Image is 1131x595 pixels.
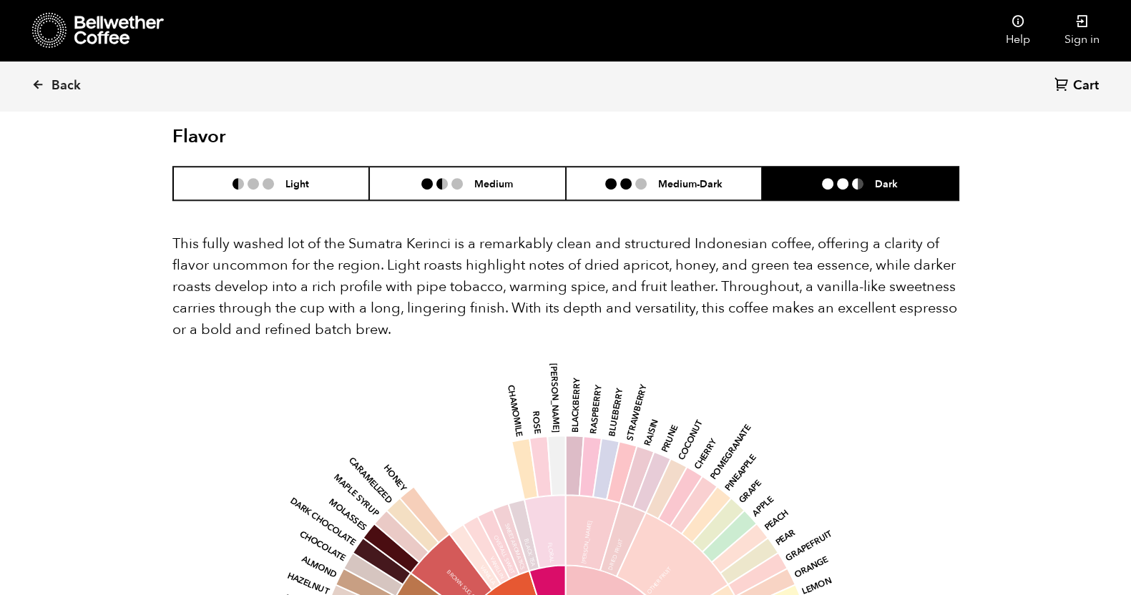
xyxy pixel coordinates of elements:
[658,177,723,190] h6: Medium-Dark
[1054,77,1102,96] a: Cart
[285,177,309,190] h6: Light
[1073,77,1099,94] span: Cart
[474,177,513,190] h6: Medium
[52,77,81,94] span: Back
[172,233,959,340] p: This fully washed lot of the Sumatra Kerinci is a remarkably clean and structured Indonesian coff...
[875,177,898,190] h6: Dark
[172,126,435,148] h2: Flavor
